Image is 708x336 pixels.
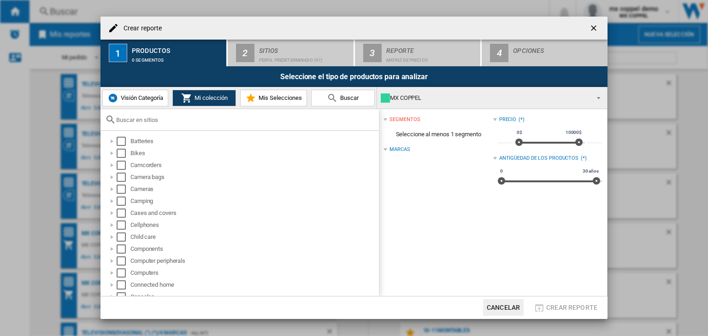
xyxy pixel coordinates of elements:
[130,292,378,301] div: Consoles
[259,53,350,63] div: Perfil predeterminado (47)
[117,220,130,230] md-checkbox: Select
[130,268,378,278] div: Computers
[116,116,374,123] input: Buscar en sitios
[386,43,477,53] div: Reporte
[102,90,168,106] button: Visión Categoría
[117,137,130,146] md-checkbox: Select
[117,161,130,170] md-checkbox: Select
[515,129,524,136] span: 0$
[117,185,130,194] md-checkbox: Select
[499,155,578,162] div: Antigüedad de los productos
[130,149,378,158] div: Bikes
[130,197,378,206] div: Camping
[100,40,227,66] button: 1 Productos 0 segmentos
[117,292,130,301] md-checkbox: Select
[483,299,524,316] button: Cancelar
[256,94,302,101] span: Mis Selecciones
[589,23,600,35] ng-md-icon: getI18NText('BUTTONS.CLOSE_DIALOG')
[490,44,508,62] div: 4
[236,44,254,62] div: 2
[386,53,477,63] div: Matriz de precios
[389,116,420,123] div: segmentos
[172,90,236,106] button: Mi colección
[132,53,223,63] div: 0 segmentos
[311,90,375,106] button: Buscar
[130,220,378,230] div: Cellphones
[117,244,130,254] md-checkbox: Select
[109,44,127,62] div: 1
[355,40,482,66] button: 3 Reporte Matriz de precios
[130,232,378,242] div: Child care
[581,168,600,175] span: 30 años
[117,232,130,242] md-checkbox: Select
[130,209,378,218] div: Cases and covers
[117,209,130,218] md-checkbox: Select
[100,66,608,87] div: Seleccione el tipo de productos para analizar
[130,185,378,194] div: Cameras
[513,43,604,53] div: Opciones
[192,94,228,101] span: Mi colección
[117,197,130,206] md-checkbox: Select
[338,94,359,101] span: Buscar
[117,268,130,278] md-checkbox: Select
[107,93,118,104] img: wiser-icon-blue.png
[130,256,378,266] div: Computer peripherals
[546,304,597,311] span: Crear reporte
[130,280,378,290] div: Connected home
[130,161,378,170] div: Camcorders
[117,173,130,182] md-checkbox: Select
[130,244,378,254] div: Components
[585,19,604,37] button: getI18NText('BUTTONS.CLOSE_DIALOG')
[499,116,516,123] div: Precio
[482,40,608,66] button: 4 Opciones
[383,126,493,143] span: Seleccione al menos 1 segmento
[117,149,130,158] md-checkbox: Select
[130,173,378,182] div: Camera bags
[118,94,163,101] span: Visión Categoría
[389,146,410,153] div: Marcas
[117,280,130,290] md-checkbox: Select
[132,43,223,53] div: Productos
[130,137,378,146] div: Batteries
[240,90,307,106] button: Mis Selecciones
[363,44,382,62] div: 3
[564,129,583,136] span: 10000$
[228,40,354,66] button: 2 Sitios Perfil predeterminado (47)
[381,92,589,104] div: MX COPPEL
[499,168,504,175] span: 0
[117,256,130,266] md-checkbox: Select
[119,24,162,33] h4: Crear reporte
[259,43,350,53] div: Sitios
[531,299,600,316] button: Crear reporte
